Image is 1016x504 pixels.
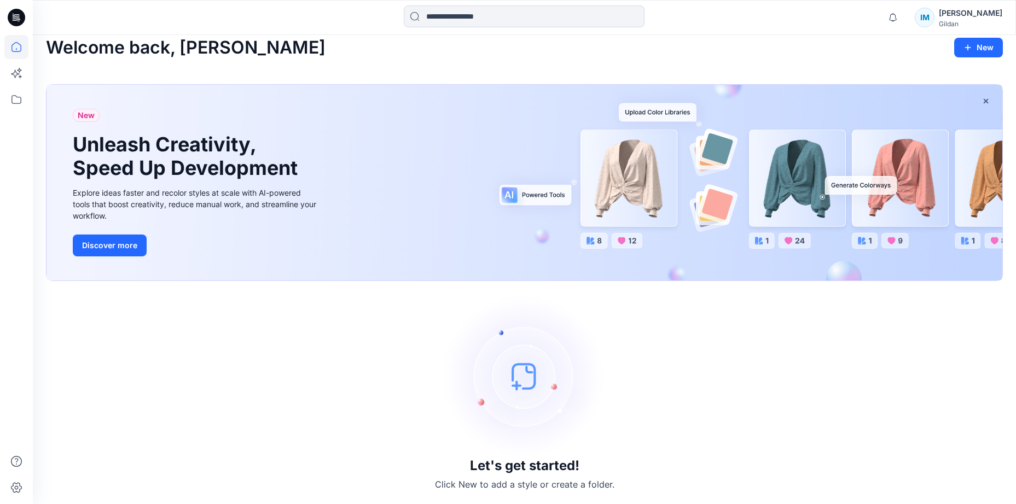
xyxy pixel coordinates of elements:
div: Gildan [939,20,1002,28]
div: Explore ideas faster and recolor styles at scale with AI-powered tools that boost creativity, red... [73,187,319,221]
p: Click New to add a style or create a folder. [435,478,614,491]
h2: Welcome back, [PERSON_NAME] [46,38,326,58]
button: Discover more [73,235,147,256]
div: IM [915,8,934,27]
h3: Let's get started! [470,458,579,473]
img: empty-state-image.svg [443,294,607,458]
span: New [78,109,95,122]
div: [PERSON_NAME] [939,7,1002,20]
a: Discover more [73,235,319,256]
button: New [954,38,1003,57]
h1: Unleash Creativity, Speed Up Development [73,133,303,180]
